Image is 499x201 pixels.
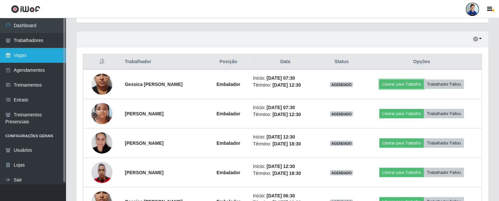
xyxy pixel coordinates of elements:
li: Início: [253,75,318,82]
li: Término: [253,170,318,177]
img: 1746572657158.jpeg [91,61,113,108]
strong: [PERSON_NAME] [125,141,163,146]
button: Trabalhador Faltou [424,109,464,118]
th: Opções [362,54,482,70]
th: Trabalhador [121,54,208,70]
strong: [PERSON_NAME] [125,111,163,116]
strong: Embalador [216,82,240,87]
button: Liberar para Trabalho [380,168,424,177]
img: CoreUI Logo [11,5,40,13]
span: AGENDADO [330,82,353,87]
th: Data [249,54,322,70]
button: Liberar para Trabalho [380,139,424,148]
strong: Embalador [216,111,240,116]
th: Status [322,54,362,70]
time: [DATE] 12:30 [267,164,295,169]
strong: Gessica [PERSON_NAME] [125,82,183,87]
time: [DATE] 18:30 [273,171,301,176]
span: AGENDADO [330,141,353,146]
li: Início: [253,104,318,111]
button: Trabalhador Faltou [424,139,464,148]
strong: Embalador [216,170,240,175]
li: Início: [253,134,318,141]
time: [DATE] 12:30 [273,112,301,117]
img: 1714754537254.jpeg [91,129,113,157]
time: [DATE] 07:30 [267,75,295,81]
li: Início: [253,163,318,170]
img: 1756057364785.jpeg [91,100,113,128]
li: Término: [253,141,318,147]
time: [DATE] 12:30 [267,134,295,140]
time: [DATE] 12:30 [273,82,301,88]
time: [DATE] 07:30 [267,105,295,110]
img: 1747520366813.jpeg [91,158,113,186]
th: Posição [208,54,249,70]
strong: Embalador [216,141,240,146]
span: AGENDADO [330,170,353,176]
time: [DATE] 06:30 [267,193,295,198]
li: Início: [253,192,318,199]
button: Liberar para Trabalho [380,109,424,118]
li: Término: [253,82,318,89]
strong: [PERSON_NAME] [125,170,163,175]
span: AGENDADO [330,111,353,117]
time: [DATE] 18:30 [273,141,301,146]
button: Liberar para Trabalho [380,80,424,89]
button: Trabalhador Faltou [424,168,464,177]
button: Trabalhador Faltou [424,80,464,89]
li: Término: [253,111,318,118]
